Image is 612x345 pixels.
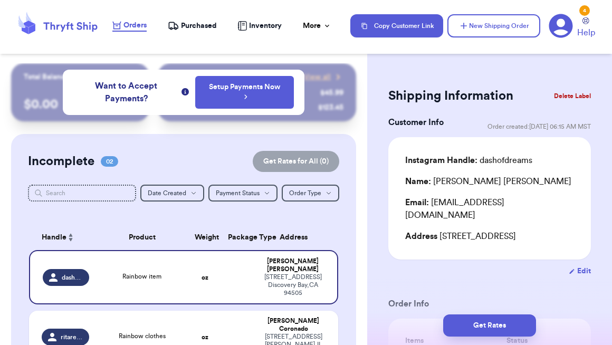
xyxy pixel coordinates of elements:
[122,273,161,280] span: Rainbow item
[255,225,338,250] th: Address
[447,14,540,37] button: New Shipping Order
[405,232,437,241] span: Address
[405,230,574,243] div: [STREET_ADDRESS]
[73,80,179,105] span: Want to Accept Payments?
[405,196,574,222] div: [EMAIL_ADDRESS][DOMAIN_NAME]
[304,72,343,82] a: View all
[188,225,222,250] th: Weight
[388,298,591,310] h3: Order Info
[487,122,591,131] span: Order created: [DATE] 06:15 AM MST
[148,190,186,196] span: Date Created
[216,190,260,196] span: Payment Status
[123,20,147,31] span: Orders
[24,72,69,82] p: Total Balance
[304,72,331,82] span: View all
[202,334,208,340] strong: oz
[318,102,343,113] div: $ 123.45
[61,333,83,341] span: ritareadstrash
[261,273,324,297] div: [STREET_ADDRESS] Discovery Bay , CA 94505
[405,198,429,207] span: Email:
[95,225,188,250] th: Product
[577,17,595,39] a: Help
[405,175,571,188] div: [PERSON_NAME] [PERSON_NAME]
[101,156,118,167] span: 02
[388,116,444,129] h3: Customer Info
[303,21,331,31] div: More
[577,26,595,39] span: Help
[202,274,208,281] strong: oz
[66,231,75,244] button: Sort ascending
[405,156,477,165] span: Instagram Handle:
[208,185,278,202] button: Payment Status
[62,273,83,282] span: dashofdreams
[112,20,147,32] a: Orders
[550,84,595,108] button: Delete Label
[140,185,204,202] button: Date Created
[549,14,573,38] a: 4
[282,185,339,202] button: Order Type
[168,21,217,31] a: Purchased
[350,14,443,37] button: Copy Customer Link
[237,21,282,31] a: Inventory
[261,257,324,273] div: [PERSON_NAME] [PERSON_NAME]
[24,96,137,113] p: $ 0.00
[320,88,343,98] div: $ 45.99
[405,154,532,167] div: dashofdreams
[388,88,513,104] h2: Shipping Information
[119,333,166,339] span: Rainbow clothes
[579,5,590,16] div: 4
[253,151,339,172] button: Get Rates for All (0)
[289,190,321,196] span: Order Type
[222,225,255,250] th: Package Type
[181,21,217,31] span: Purchased
[443,314,536,337] button: Get Rates
[28,153,94,170] h2: Incomplete
[569,266,591,276] button: Edit
[42,232,66,243] span: Handle
[195,76,294,109] button: Setup Payments Now
[206,82,283,103] a: Setup Payments Now
[261,317,326,333] div: [PERSON_NAME] Coronado
[405,177,431,186] span: Name:
[28,185,136,202] input: Search
[249,21,282,31] span: Inventory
